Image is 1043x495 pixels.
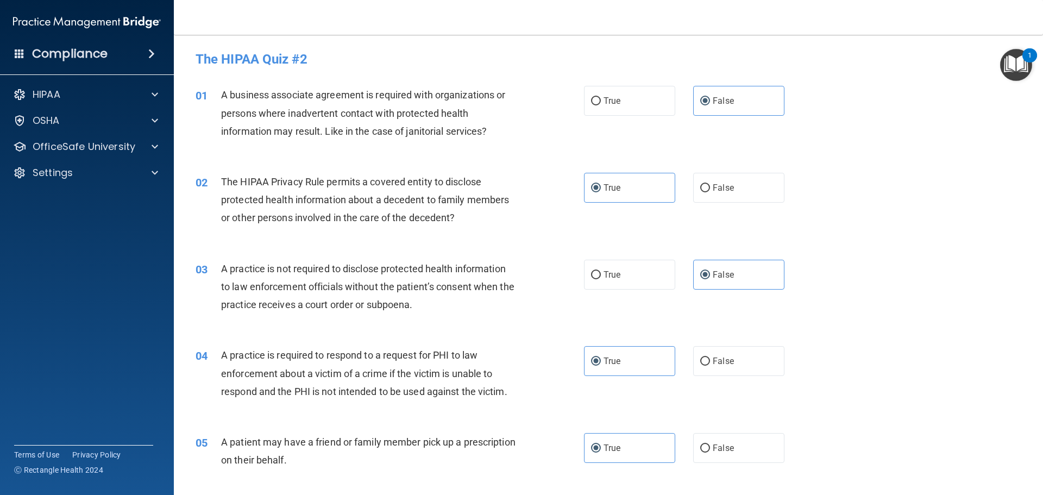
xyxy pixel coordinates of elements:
[700,184,710,192] input: False
[604,270,620,280] span: True
[221,349,507,397] span: A practice is required to respond to a request for PHI to law enforcement about a victim of a cri...
[33,166,73,179] p: Settings
[591,97,601,105] input: True
[196,52,1021,66] h4: The HIPAA Quiz #2
[13,114,158,127] a: OSHA
[604,183,620,193] span: True
[196,176,208,189] span: 02
[221,176,509,223] span: The HIPAA Privacy Rule permits a covered entity to disclose protected health information about a ...
[604,356,620,366] span: True
[33,140,135,153] p: OfficeSafe University
[72,449,121,460] a: Privacy Policy
[591,444,601,453] input: True
[591,184,601,192] input: True
[713,183,734,193] span: False
[713,443,734,453] span: False
[13,166,158,179] a: Settings
[13,11,161,33] img: PMB logo
[1028,55,1032,70] div: 1
[1000,49,1032,81] button: Open Resource Center, 1 new notification
[591,271,601,279] input: True
[221,89,505,136] span: A business associate agreement is required with organizations or persons where inadvertent contac...
[989,420,1030,461] iframe: Drift Widget Chat Controller
[604,96,620,106] span: True
[196,263,208,276] span: 03
[713,356,734,366] span: False
[13,88,158,101] a: HIPAA
[196,436,208,449] span: 05
[700,97,710,105] input: False
[591,358,601,366] input: True
[14,465,103,475] span: Ⓒ Rectangle Health 2024
[14,449,59,460] a: Terms of Use
[33,88,60,101] p: HIPAA
[604,443,620,453] span: True
[221,436,516,466] span: A patient may have a friend or family member pick up a prescription on their behalf.
[221,263,514,310] span: A practice is not required to disclose protected health information to law enforcement officials ...
[700,271,710,279] input: False
[700,444,710,453] input: False
[13,140,158,153] a: OfficeSafe University
[713,96,734,106] span: False
[700,358,710,366] input: False
[196,89,208,102] span: 01
[713,270,734,280] span: False
[33,114,60,127] p: OSHA
[32,46,108,61] h4: Compliance
[196,349,208,362] span: 04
